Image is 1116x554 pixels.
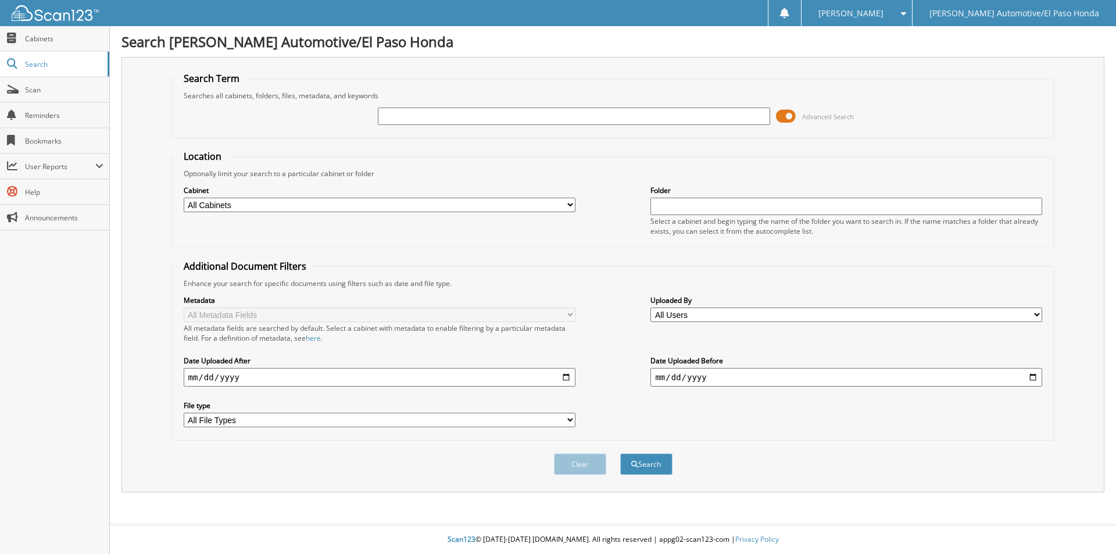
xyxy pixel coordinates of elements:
[25,213,103,223] span: Announcements
[25,162,95,171] span: User Reports
[184,368,575,387] input: start
[25,85,103,95] span: Scan
[178,72,245,85] legend: Search Term
[178,278,1049,288] div: Enhance your search for specific documents using filters such as date and file type.
[306,333,321,343] a: here
[554,453,606,475] button: Clear
[184,356,575,366] label: Date Uploaded After
[184,401,575,410] label: File type
[802,112,854,121] span: Advanced Search
[25,187,103,197] span: Help
[1058,498,1116,554] iframe: Chat Widget
[735,534,779,544] a: Privacy Policy
[650,216,1042,236] div: Select a cabinet and begin typing the name of the folder you want to search in. If the name match...
[110,526,1116,554] div: © [DATE]-[DATE] [DOMAIN_NAME]. All rights reserved | appg02-scan123-com |
[184,295,575,305] label: Metadata
[25,136,103,146] span: Bookmarks
[121,32,1104,51] h1: Search [PERSON_NAME] Automotive/El Paso Honda
[178,150,227,163] legend: Location
[178,169,1049,178] div: Optionally limit your search to a particular cabinet or folder
[448,534,475,544] span: Scan123
[25,34,103,44] span: Cabinets
[184,185,575,195] label: Cabinet
[818,10,884,17] span: [PERSON_NAME]
[178,91,1049,101] div: Searches all cabinets, folders, files, metadata, and keywords
[184,323,575,343] div: All metadata fields are searched by default. Select a cabinet with metadata to enable filtering b...
[650,356,1042,366] label: Date Uploaded Before
[25,110,103,120] span: Reminders
[620,453,673,475] button: Search
[12,5,99,21] img: scan123-logo-white.svg
[650,368,1042,387] input: end
[650,295,1042,305] label: Uploaded By
[25,59,102,69] span: Search
[178,260,312,273] legend: Additional Document Filters
[929,10,1099,17] span: [PERSON_NAME] Automotive/El Paso Honda
[650,185,1042,195] label: Folder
